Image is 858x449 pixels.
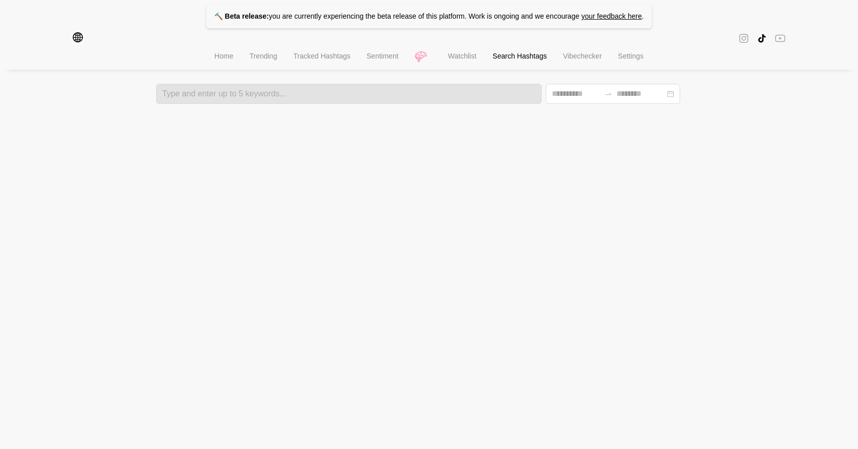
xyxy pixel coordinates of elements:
span: Vibechecker [563,52,602,60]
span: Sentiment [367,52,399,60]
a: your feedback here [581,12,642,20]
p: you are currently experiencing the beta release of this platform. Work is ongoing and we encourage . [206,4,652,28]
span: Trending [250,52,277,60]
span: to [604,90,612,98]
span: swap-right [604,90,612,98]
span: global [73,32,83,44]
span: Watchlist [448,52,476,60]
span: instagram [739,32,749,44]
strong: 🔨 Beta release: [214,12,269,20]
span: Home [214,52,233,60]
span: Search Hashtags [493,52,547,60]
span: Tracked Hashtags [293,52,350,60]
span: youtube [775,32,785,44]
span: Settings [618,52,644,60]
